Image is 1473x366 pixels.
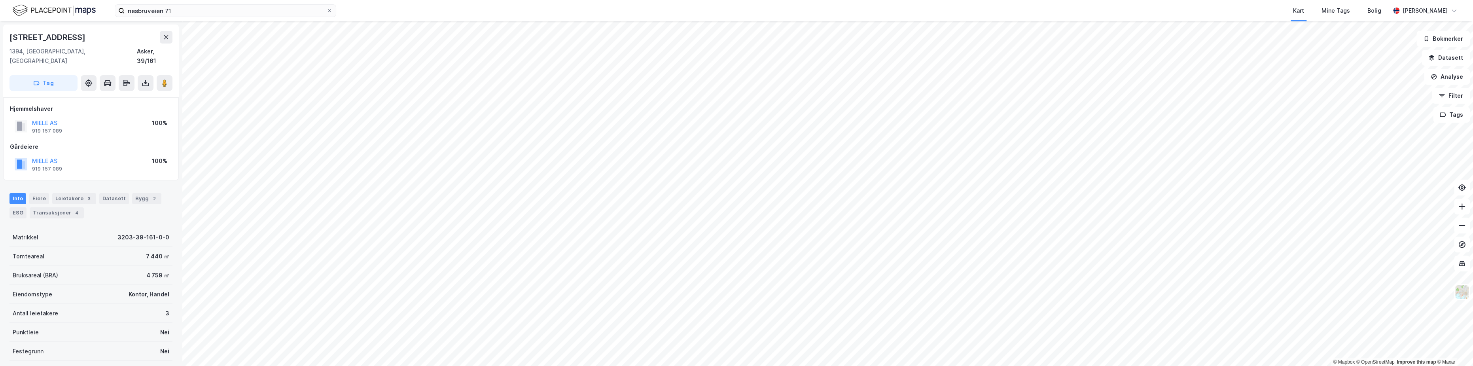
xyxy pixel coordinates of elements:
[165,309,169,318] div: 3
[1454,284,1469,300] img: Z
[32,128,62,134] div: 919 157 089
[9,193,26,204] div: Info
[1356,359,1395,365] a: OpenStreetMap
[9,31,87,44] div: [STREET_ADDRESS]
[29,193,49,204] div: Eiere
[99,193,129,204] div: Datasett
[13,252,44,261] div: Tomteareal
[1367,6,1381,15] div: Bolig
[13,328,39,337] div: Punktleie
[137,47,172,66] div: Asker, 39/161
[1403,6,1448,15] div: [PERSON_NAME]
[1416,31,1470,47] button: Bokmerker
[160,328,169,337] div: Nei
[125,5,326,17] input: Søk på adresse, matrikkel, gårdeiere, leietakere eller personer
[1397,359,1436,365] a: Improve this map
[32,166,62,172] div: 919 157 089
[1322,6,1350,15] div: Mine Tags
[13,290,52,299] div: Eiendomstype
[1333,359,1355,365] a: Mapbox
[132,193,161,204] div: Bygg
[129,290,169,299] div: Kontor, Handel
[1433,107,1470,123] button: Tags
[146,252,169,261] div: 7 440 ㎡
[160,347,169,356] div: Nei
[9,47,137,66] div: 1394, [GEOGRAPHIC_DATA], [GEOGRAPHIC_DATA]
[52,193,96,204] div: Leietakere
[13,347,44,356] div: Festegrunn
[150,195,158,203] div: 2
[9,75,78,91] button: Tag
[13,271,58,280] div: Bruksareal (BRA)
[117,233,169,242] div: 3203-39-161-0-0
[1422,50,1470,66] button: Datasett
[13,309,58,318] div: Antall leietakere
[9,207,27,218] div: ESG
[1293,6,1304,15] div: Kart
[1424,69,1470,85] button: Analyse
[152,118,167,128] div: 100%
[10,142,172,152] div: Gårdeiere
[13,233,38,242] div: Matrikkel
[85,195,93,203] div: 3
[73,209,81,217] div: 4
[152,156,167,166] div: 100%
[1432,88,1470,104] button: Filter
[13,4,96,17] img: logo.f888ab2527a4732fd821a326f86c7f29.svg
[1433,328,1473,366] iframe: Chat Widget
[30,207,84,218] div: Transaksjoner
[146,271,169,280] div: 4 759 ㎡
[10,104,172,114] div: Hjemmelshaver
